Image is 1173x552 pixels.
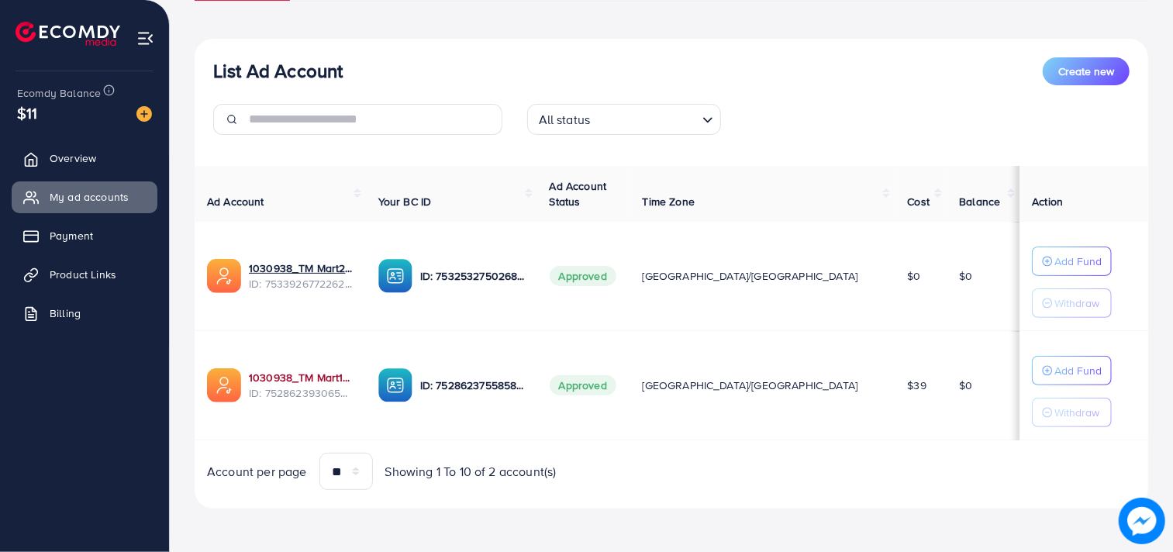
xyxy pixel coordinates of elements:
span: $11 [17,102,37,124]
p: Add Fund [1054,252,1102,271]
img: image [1119,498,1165,544]
a: Payment [12,220,157,251]
button: Create new [1043,57,1130,85]
img: menu [136,29,154,47]
img: ic-ba-acc.ded83a64.svg [378,368,412,402]
button: Add Fund [1032,247,1112,276]
span: [GEOGRAPHIC_DATA]/[GEOGRAPHIC_DATA] [643,378,858,393]
span: Product Links [50,267,116,282]
div: <span class='underline'>1030938_TM Mart2_1754129054300</span></br>7533926772262469649 [249,260,354,292]
span: ID: 7533926772262469649 [249,276,354,292]
img: ic-ads-acc.e4c84228.svg [207,368,241,402]
a: 1030938_TM Mart1_1752894358615 [249,370,354,385]
h3: List Ad Account [213,60,343,82]
p: Withdraw [1054,403,1099,422]
span: Approved [550,266,616,286]
span: Ad Account [207,194,264,209]
a: Billing [12,298,157,329]
span: Cost [907,194,930,209]
img: ic-ads-acc.e4c84228.svg [207,259,241,293]
p: Withdraw [1054,294,1099,312]
a: Product Links [12,259,157,290]
span: All status [536,109,594,131]
span: Overview [50,150,96,166]
a: My ad accounts [12,181,157,212]
p: Add Fund [1054,361,1102,380]
span: My ad accounts [50,189,129,205]
img: image [136,106,152,122]
a: 1030938_TM Mart2_1754129054300 [249,260,354,276]
p: ID: 7532532750268596241 [420,267,525,285]
div: <span class='underline'>1030938_TM Mart1_1752894358615</span></br>7528623930656063504 [249,370,354,402]
span: $0 [959,268,972,284]
button: Withdraw [1032,288,1112,318]
span: Account per page [207,463,307,481]
span: $0 [959,378,972,393]
div: Search for option [527,104,721,135]
span: Balance [959,194,1000,209]
a: Overview [12,143,157,174]
button: Withdraw [1032,398,1112,427]
span: $0 [907,268,920,284]
img: ic-ba-acc.ded83a64.svg [378,259,412,293]
span: Ad Account Status [550,178,607,209]
input: Search for option [595,105,695,131]
span: Your BC ID [378,194,432,209]
span: ID: 7528623930656063504 [249,385,354,401]
span: Create new [1058,64,1114,79]
span: Ecomdy Balance [17,85,101,101]
span: Billing [50,305,81,321]
span: $39 [907,378,926,393]
span: [GEOGRAPHIC_DATA]/[GEOGRAPHIC_DATA] [643,268,858,284]
span: Time Zone [643,194,695,209]
span: Payment [50,228,93,243]
span: Showing 1 To 10 of 2 account(s) [385,463,557,481]
button: Add Fund [1032,356,1112,385]
span: Approved [550,375,616,395]
p: ID: 7528623755858362384 [420,376,525,395]
span: Action [1032,194,1063,209]
img: logo [16,22,120,46]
